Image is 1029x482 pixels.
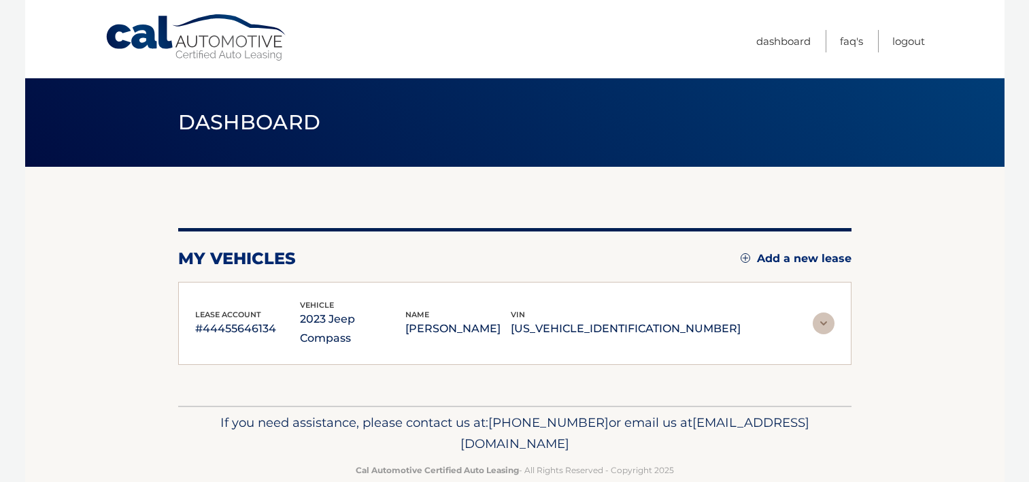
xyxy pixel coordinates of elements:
[405,319,511,338] p: [PERSON_NAME]
[511,310,525,319] span: vin
[741,253,750,263] img: add.svg
[488,415,609,430] span: [PHONE_NUMBER]
[178,248,296,269] h2: my vehicles
[756,30,811,52] a: Dashboard
[187,463,843,477] p: - All Rights Reserved - Copyright 2025
[356,465,519,475] strong: Cal Automotive Certified Auto Leasing
[195,319,301,338] p: #44455646134
[813,312,834,334] img: accordion-rest.svg
[178,110,321,135] span: Dashboard
[741,252,851,266] a: Add a new lease
[187,412,843,455] p: If you need assistance, please contact us at: or email us at
[195,310,261,319] span: lease account
[300,300,334,310] span: vehicle
[105,14,288,62] a: Cal Automotive
[300,310,405,348] p: 2023 Jeep Compass
[840,30,863,52] a: FAQ's
[892,30,925,52] a: Logout
[405,310,429,319] span: name
[511,319,741,338] p: [US_VEHICLE_IDENTIFICATION_NUMBER]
